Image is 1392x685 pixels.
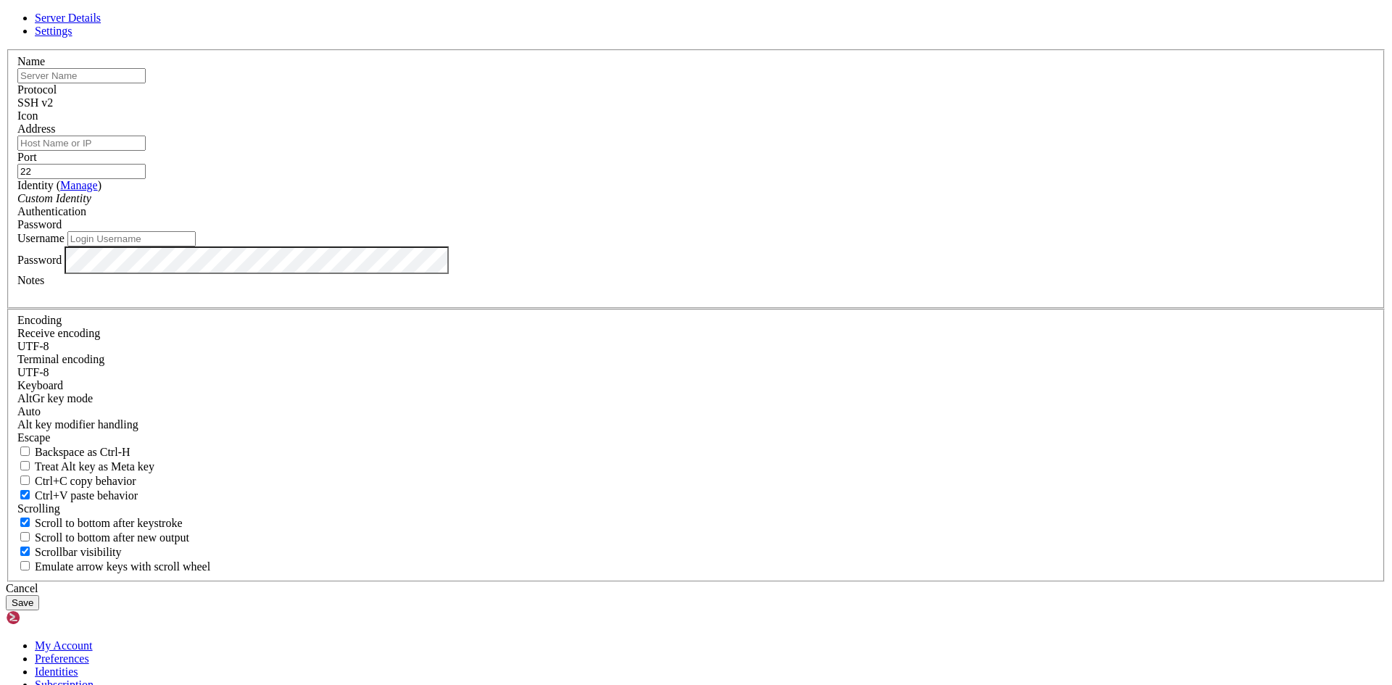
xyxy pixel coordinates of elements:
[17,405,1375,418] div: Auto
[6,582,1386,595] div: Cancel
[35,531,189,544] span: Scroll to bottom after new output
[17,517,183,529] label: Whether to scroll to the bottom on any keystroke.
[35,517,183,529] span: Scroll to bottom after keystroke
[20,447,30,456] input: Backspace as Ctrl-H
[17,546,122,558] label: The vertical scrollbar mode.
[17,136,146,151] input: Host Name or IP
[17,405,41,418] span: Auto
[17,274,44,286] label: Notes
[35,489,138,502] span: Ctrl+V paste behavior
[17,392,93,404] label: Set the expected encoding for data received from the host. If the encodings do not match, visual ...
[35,12,101,24] a: Server Details
[17,96,1375,109] div: SSH v2
[17,123,55,135] label: Address
[20,547,30,556] input: Scrollbar visibility
[17,218,1375,231] div: Password
[67,231,196,246] input: Login Username
[17,327,100,339] label: Set the expected encoding for data received from the host. If the encodings do not match, visual ...
[17,353,104,365] label: The default terminal encoding. ISO-2022 enables character map translations (like graphics maps). ...
[17,205,86,217] label: Authentication
[17,55,45,67] label: Name
[35,639,93,652] a: My Account
[60,179,98,191] a: Manage
[35,546,122,558] span: Scrollbar visibility
[17,366,49,378] span: UTF-8
[57,179,101,191] span: ( )
[20,490,30,499] input: Ctrl+V paste behavior
[17,431,50,444] span: Escape
[17,418,138,431] label: Controls how the Alt key is handled. Escape: Send an ESC prefix. 8-Bit: Add 128 to the typed char...
[20,461,30,470] input: Treat Alt key as Meta key
[17,192,91,204] i: Custom Identity
[35,446,130,458] span: Backspace as Ctrl-H
[17,446,130,458] label: If true, the backspace should send BS ('\x08', aka ^H). Otherwise the backspace key should send '...
[17,96,53,109] span: SSH v2
[20,532,30,541] input: Scroll to bottom after new output
[17,179,101,191] label: Identity
[6,610,89,625] img: Shellngn
[17,253,62,265] label: Password
[35,560,210,573] span: Emulate arrow keys with scroll wheel
[20,476,30,485] input: Ctrl+C copy behavior
[17,151,37,163] label: Port
[17,340,1375,353] div: UTF-8
[17,192,1375,205] div: Custom Identity
[17,460,154,473] label: Whether the Alt key acts as a Meta key or as a distinct Alt key.
[17,379,63,391] label: Keyboard
[35,475,136,487] span: Ctrl+C copy behavior
[17,366,1375,379] div: UTF-8
[6,595,39,610] button: Save
[17,475,136,487] label: Ctrl-C copies if true, send ^C to host if false. Ctrl-Shift-C sends ^C to host if true, copies if...
[17,431,1375,444] div: Escape
[35,665,78,678] a: Identities
[17,218,62,231] span: Password
[17,560,210,573] label: When using the alternative screen buffer, and DECCKM (Application Cursor Keys) is active, mouse w...
[35,25,72,37] a: Settings
[17,531,189,544] label: Scroll to bottom after new output.
[20,561,30,570] input: Emulate arrow keys with scroll wheel
[35,460,154,473] span: Treat Alt key as Meta key
[17,232,65,244] label: Username
[17,489,138,502] label: Ctrl+V pastes if true, sends ^V to host if false. Ctrl+Shift+V sends ^V to host if true, pastes i...
[17,109,38,122] label: Icon
[17,314,62,326] label: Encoding
[35,652,89,665] a: Preferences
[17,164,146,179] input: Port Number
[20,518,30,527] input: Scroll to bottom after keystroke
[17,83,57,96] label: Protocol
[17,502,60,515] label: Scrolling
[17,68,146,83] input: Server Name
[17,340,49,352] span: UTF-8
